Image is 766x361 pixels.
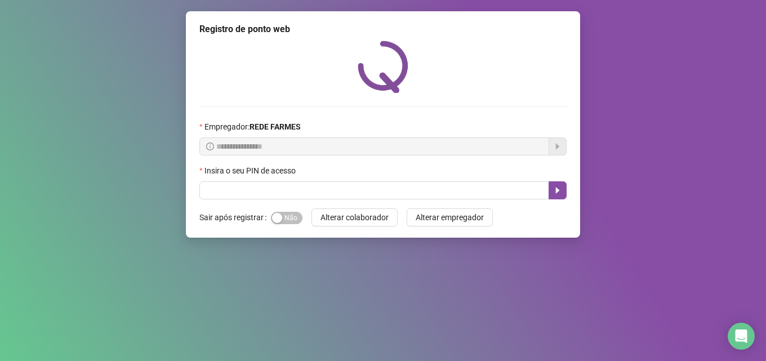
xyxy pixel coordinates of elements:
[206,142,214,150] span: info-circle
[407,208,493,226] button: Alterar empregador
[199,23,567,36] div: Registro de ponto web
[199,208,271,226] label: Sair após registrar
[250,122,301,131] strong: REDE FARMES
[199,164,303,177] label: Insira o seu PIN de acesso
[728,323,755,350] div: Open Intercom Messenger
[553,186,562,195] span: caret-right
[311,208,398,226] button: Alterar colaborador
[320,211,389,224] span: Alterar colaborador
[416,211,484,224] span: Alterar empregador
[358,41,408,93] img: QRPoint
[204,121,301,133] span: Empregador :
